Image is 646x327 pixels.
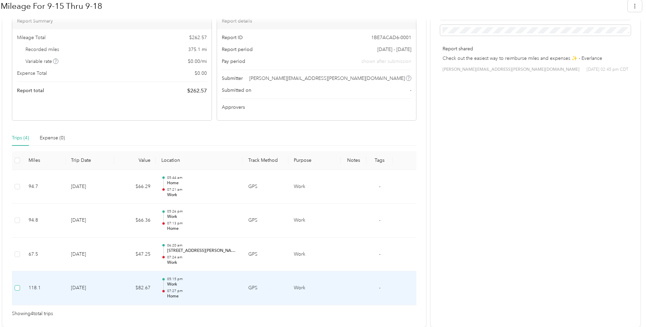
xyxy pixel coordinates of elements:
td: [DATE] [66,271,114,305]
th: Value [114,151,156,170]
p: 07:24 am [167,255,238,260]
p: Work [167,214,238,220]
span: shown after submission [361,58,411,65]
span: - [379,217,380,223]
div: Expense (0) [40,134,65,142]
span: $ 0.00 / mi [188,58,207,65]
span: [PERSON_NAME][EMAIL_ADDRESS][PERSON_NAME][DOMAIN_NAME] [249,75,405,82]
div: Trips (4) [12,134,29,142]
th: Purpose [288,151,341,170]
td: GPS [243,170,288,204]
td: [DATE] [66,170,114,204]
p: 05:15 pm [167,277,238,281]
span: Report period [222,46,253,53]
span: Report total [17,87,44,94]
span: 375.1 mi [188,46,207,53]
span: [DATE] 02:45 pm CDT [587,67,628,73]
p: 05:44 am [167,175,238,180]
td: 118.1 [23,271,66,305]
span: [DATE] - [DATE] [377,46,411,53]
span: Variable rate [25,58,59,65]
span: 1BE7ACAD6-0001 [371,34,411,41]
td: Work [288,271,341,305]
td: [DATE] [66,204,114,238]
p: [STREET_ADDRESS][PERSON_NAME] [167,248,238,254]
span: - [379,251,380,257]
span: Recorded miles [25,46,59,53]
th: Miles [23,151,66,170]
td: Work [288,204,341,238]
p: Work [167,192,238,198]
p: Work [167,260,238,266]
span: Submitter [222,75,243,82]
span: $ 262.57 [187,87,207,95]
th: Notes [340,151,366,170]
p: Work [167,281,238,288]
p: 07:13 pm [167,221,238,226]
td: 67.5 [23,238,66,272]
td: GPS [243,204,288,238]
td: [DATE] [66,238,114,272]
p: Home [167,293,238,299]
p: Home [167,226,238,232]
td: $66.36 [114,204,156,238]
span: Expense Total [17,70,47,77]
td: $47.25 [114,238,156,272]
span: - [379,184,380,189]
p: 07:27 pm [167,289,238,293]
th: Tags [366,151,393,170]
span: - [379,285,380,291]
p: Report shared [443,45,628,52]
p: 07:21 am [167,187,238,192]
span: Approvers [222,104,245,111]
td: $82.67 [114,271,156,305]
p: 05:26 pm [167,209,238,214]
th: Trip Date [66,151,114,170]
p: 06:20 am [167,243,238,248]
span: Report ID [222,34,243,41]
th: Track Method [243,151,288,170]
span: Showing 4 total trips [12,310,53,317]
td: GPS [243,271,288,305]
td: 94.8 [23,204,66,238]
th: Location [156,151,243,170]
td: 94.7 [23,170,66,204]
span: - [410,87,411,94]
td: Work [288,238,341,272]
span: Submitted on [222,87,251,94]
span: Pay period [222,58,245,65]
td: GPS [243,238,288,272]
p: Home [167,180,238,186]
span: Mileage Total [17,34,46,41]
p: Check out the easiest way to reimburse miles and expenses ✨ - Everlance [443,55,628,62]
span: [PERSON_NAME][EMAIL_ADDRESS][PERSON_NAME][DOMAIN_NAME] [443,67,579,73]
td: Work [288,170,341,204]
span: $ 0.00 [195,70,207,77]
td: $66.29 [114,170,156,204]
span: $ 262.57 [189,34,207,41]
